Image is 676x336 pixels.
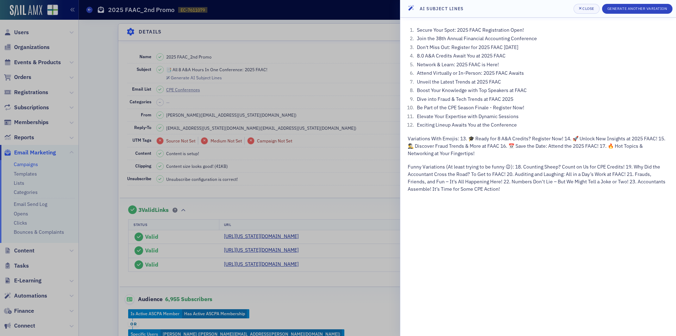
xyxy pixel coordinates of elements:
button: Close [574,4,600,14]
li: Network & Learn: 2025 FAAC is Here! [415,61,669,68]
p: Funny Variations (At least trying to be funny 😉): 18. Counting Sheep? Count on Us for CPE Credits... [408,163,669,193]
li: 8.0 A&A Credits Await You at 2025 FAAC [415,52,669,60]
button: Generate Another Variation [602,4,672,14]
li: Unveil the Latest Trends at 2025 FAAC [415,78,669,86]
li: Boost Your Knowledge with Top Speakers at FAAC [415,87,669,94]
li: Join the 38th Annual Financial Accounting Conference [415,35,669,42]
li: Don't Miss Out: Register for 2025 FAAC [DATE] [415,44,669,51]
li: Attend Virtually or In-Person: 2025 FAAC Awaits [415,69,669,77]
p: Variations With Emojis: 13. 🎓 Ready for 8 A&A Credits? Register Now! 14. 🚀 Unlock New Insights at... [408,135,669,157]
h4: AI Subject Lines [420,5,464,12]
li: Exciting Lineup Awaits You at the Conference [415,121,669,129]
li: Elevate Your Expertise with Dynamic Sessions [415,113,669,120]
div: Close [582,7,594,11]
li: Dive into Fraud & Tech Trends at FAAC 2025 [415,96,669,103]
li: Be Part of the CPE Season Finale - Register Now! [415,104,669,111]
li: Secure Your Spot: 2025 FAAC Registration Open! [415,26,669,34]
